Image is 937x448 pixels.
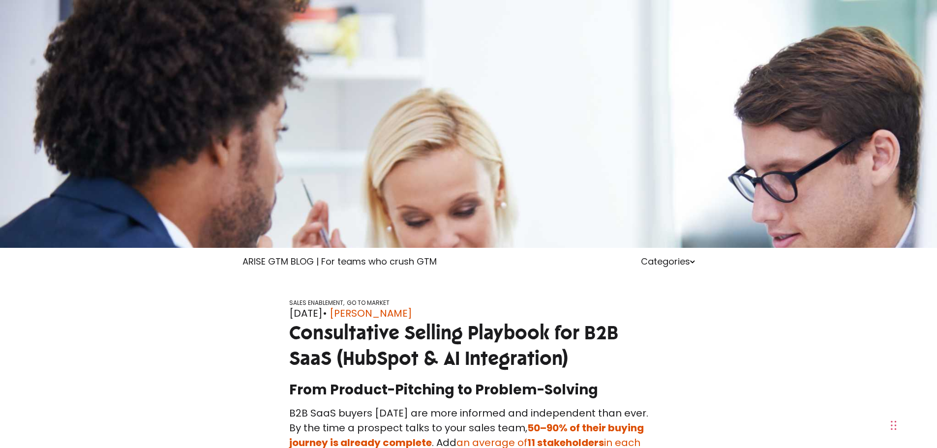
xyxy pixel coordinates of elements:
div: [DATE] [289,306,648,321]
a: [PERSON_NAME] [330,306,412,321]
span: Consultative Selling Playbook for B2B SaaS (HubSpot & AI Integration) [289,321,618,370]
span: • [323,306,327,320]
a: ARISE GTM BLOG | For teams who crush GTM [242,255,437,268]
h2: From Product-Pitching to Problem-Solving [289,381,648,399]
a: GO TO MARKET [347,299,390,307]
a: Categories [641,255,695,268]
a: SALES ENABLEMENT, [289,299,344,307]
div: Drag [891,411,897,440]
iframe: Chat Widget [717,325,937,448]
